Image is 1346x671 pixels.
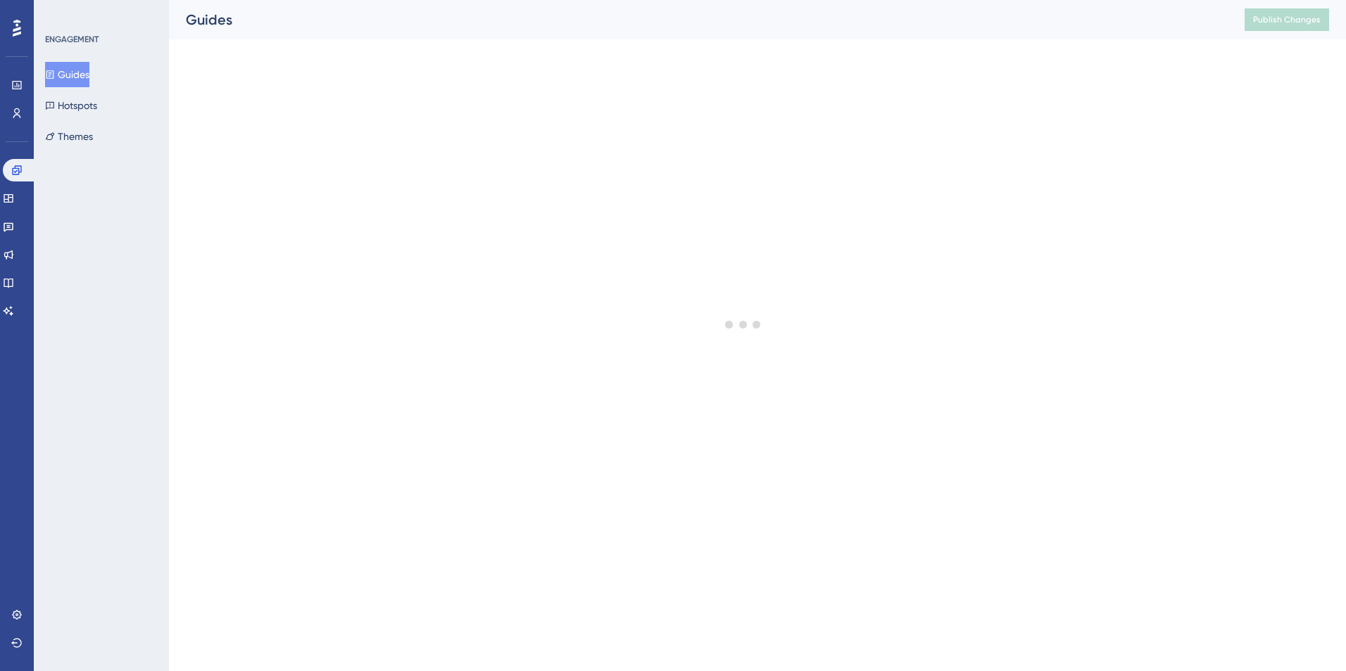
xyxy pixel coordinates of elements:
[45,34,99,45] div: ENGAGEMENT
[1245,8,1329,31] button: Publish Changes
[45,93,97,118] button: Hotspots
[45,124,93,149] button: Themes
[186,10,1209,30] div: Guides
[1253,14,1321,25] span: Publish Changes
[45,62,89,87] button: Guides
